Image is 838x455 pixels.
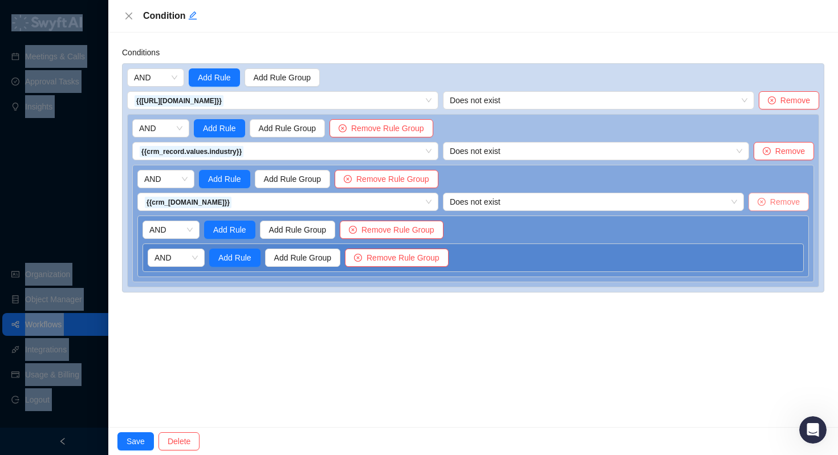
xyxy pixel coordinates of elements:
span: Add Rule [218,251,251,264]
div: Query builder [122,63,824,292]
div: user says… [9,66,219,122]
span: Add Rule [213,224,246,236]
div: You’ll get replies here and in your email: ✉️ [18,129,178,185]
button: Edit [188,9,197,23]
textarea: Message… [10,344,218,363]
span: Add Rule Group [269,224,326,236]
span: Remove [780,94,810,107]
span: Add Rule Group [254,71,311,84]
div: You’ll get replies here and in your email:✉️[PERSON_NAME][EMAIL_ADDRESS][PERSON_NAME][DOMAIN_NAME... [9,122,187,220]
button: Add Rule [199,170,250,188]
span: edit [188,11,197,20]
button: Save [117,432,154,450]
button: Start recording [72,368,82,377]
span: close-circle [349,226,357,234]
span: close [124,11,133,21]
strong: {{crm_[DOMAIN_NAME]}} [147,198,230,206]
b: [PERSON_NAME][EMAIL_ADDRESS][PERSON_NAME][DOMAIN_NAME] [18,152,173,183]
button: Remove [754,142,814,160]
span: Remove [770,196,800,208]
span: Add Rule Group [259,122,316,135]
button: Upload attachment [54,368,63,377]
h1: Fin [55,6,69,14]
button: Add Rule [194,119,245,137]
span: Does not exist [450,143,742,160]
span: Add Rule [203,122,236,135]
div: How do I revert back to the published version. I accidently deleted an element [41,66,219,113]
div: How do I revert back to the published version. I accidently deleted an element [50,72,210,106]
button: Remove Rule Group [329,119,433,137]
span: Add Rule [198,71,231,84]
span: Add Rule [208,173,241,185]
h5: Condition [143,9,821,23]
span: close-circle [344,175,352,183]
button: Remove Rule Group [345,249,449,267]
button: Add Rule [204,221,255,239]
span: Add Rule Group [274,251,331,264]
div: Fin • [DATE] [18,222,60,229]
span: close-circle [768,96,776,104]
iframe: Intercom live chat [799,416,827,444]
button: Remove [759,91,819,109]
div: Rule group at path 1-1 [132,165,814,282]
span: Remove [775,145,805,157]
button: Add Rule [209,249,261,267]
img: Profile image for Fin [32,6,51,25]
button: Delete [158,432,200,450]
span: AND [144,170,188,188]
span: Does not exist [450,92,747,109]
button: Add Rule Group [260,221,335,239]
span: Remove Rule Group [367,251,440,264]
span: close-circle [354,254,362,262]
span: AND [134,69,177,86]
span: close-circle [339,124,347,132]
button: Home [178,5,200,26]
button: Add Rule [189,68,240,87]
div: Rule group at path 1-1-1-0 [143,243,804,272]
button: Remove [748,193,809,211]
span: AND [139,120,182,137]
button: Add Rule Group [250,119,325,137]
button: Remove Rule Group [335,170,438,188]
p: The team can also help [55,14,142,26]
button: Remove Rule Group [340,221,444,239]
span: Delete [168,435,190,448]
div: Rule group at path 1 [127,114,819,287]
button: go back [7,5,29,26]
span: Remove Rule Group [361,224,434,236]
div: The team will reply as soon as they can. [18,190,178,213]
button: Add Rule Group [255,170,330,188]
span: AND [154,249,198,266]
span: close-circle [758,198,766,206]
div: Fin says… [9,122,219,245]
button: Add Rule Group [265,249,340,267]
button: Send a message… [196,363,214,381]
strong: {{[URL][DOMAIN_NAME]}} [136,97,222,105]
div: Rule group at path 1-1-1 [137,216,809,277]
button: Add Rule Group [245,68,320,87]
span: Remove Rule Group [356,173,429,185]
button: Gif picker [36,368,45,377]
span: Add Rule Group [264,173,321,185]
strong: {{crm_record.values.industry}} [141,148,242,156]
span: Save [127,435,145,448]
span: close-circle [763,147,771,155]
span: Does not exist [450,193,737,210]
label: Conditions [122,46,168,59]
span: AND [149,221,193,238]
div: Close [200,5,221,25]
button: Emoji picker [18,368,27,377]
button: Close [122,9,136,23]
span: Remove Rule Group [351,122,424,135]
